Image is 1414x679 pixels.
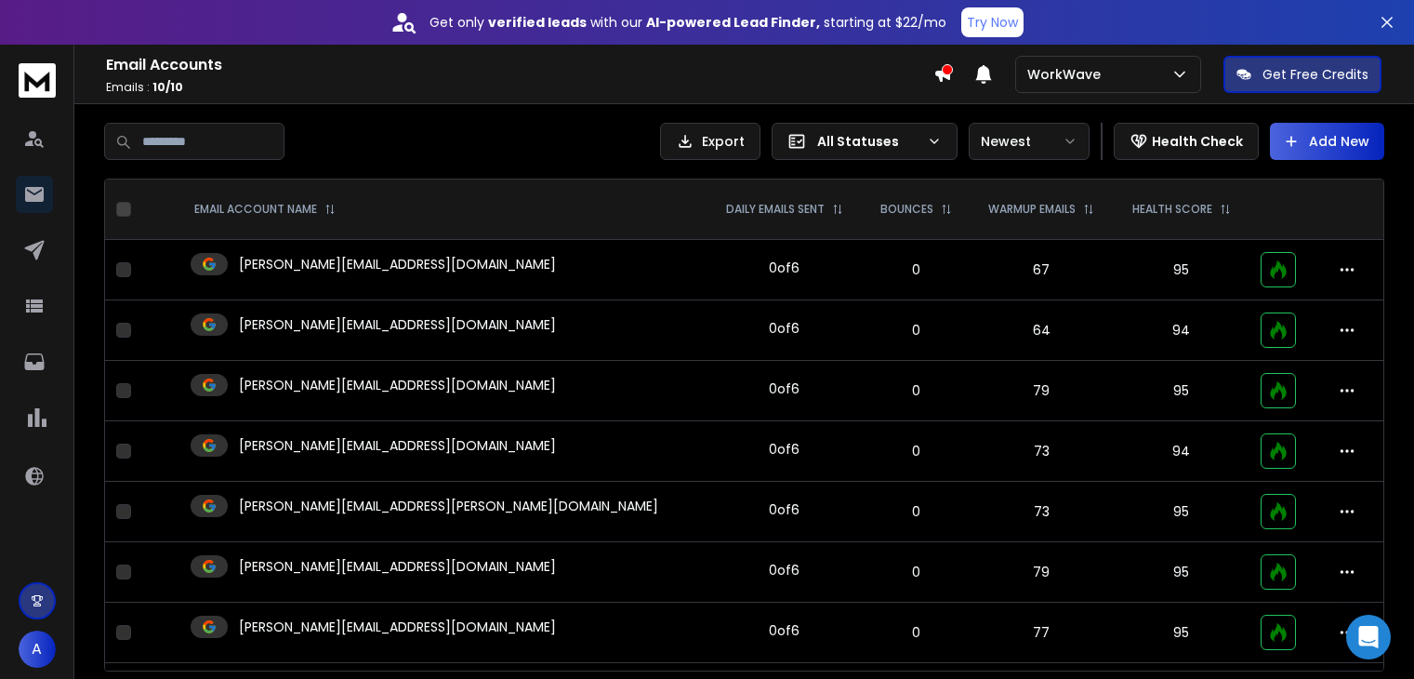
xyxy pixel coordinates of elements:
p: WorkWave [1027,65,1108,84]
button: Export [660,123,760,160]
td: 79 [970,361,1114,421]
div: EMAIL ACCOUNT NAME [194,202,336,217]
td: 64 [970,300,1114,361]
span: 10 / 10 [152,79,183,95]
td: 94 [1114,421,1249,482]
td: 73 [970,482,1114,542]
p: [PERSON_NAME][EMAIL_ADDRESS][PERSON_NAME][DOMAIN_NAME] [239,497,658,515]
td: 95 [1114,361,1249,421]
p: HEALTH SCORE [1132,202,1212,217]
p: 0 [873,321,958,339]
p: DAILY EMAILS SENT [726,202,825,217]
div: 0 of 6 [769,259,800,277]
img: logo [19,63,56,98]
p: 0 [873,623,958,642]
button: Try Now [961,7,1024,37]
p: [PERSON_NAME][EMAIL_ADDRESS][DOMAIN_NAME] [239,436,556,455]
td: 73 [970,421,1114,482]
p: [PERSON_NAME][EMAIL_ADDRESS][DOMAIN_NAME] [239,376,556,394]
button: Get Free Credits [1223,56,1381,93]
p: [PERSON_NAME][EMAIL_ADDRESS][DOMAIN_NAME] [239,557,556,576]
td: 79 [970,542,1114,603]
p: Try Now [967,13,1018,32]
td: 77 [970,603,1114,663]
strong: AI-powered Lead Finder, [646,13,820,32]
p: WARMUP EMAILS [988,202,1076,217]
h1: Email Accounts [106,54,933,76]
td: 94 [1114,300,1249,361]
p: [PERSON_NAME][EMAIL_ADDRESS][DOMAIN_NAME] [239,315,556,334]
div: 0 of 6 [769,561,800,579]
p: BOUNCES [880,202,933,217]
div: 0 of 6 [769,621,800,640]
p: [PERSON_NAME][EMAIL_ADDRESS][DOMAIN_NAME] [239,618,556,636]
button: Add New [1270,123,1384,160]
p: Get Free Credits [1262,65,1368,84]
td: 67 [970,240,1114,300]
p: [PERSON_NAME][EMAIL_ADDRESS][DOMAIN_NAME] [239,255,556,273]
div: Open Intercom Messenger [1346,615,1391,659]
div: 0 of 6 [769,440,800,459]
p: 0 [873,563,958,581]
div: 0 of 6 [769,379,800,398]
p: 0 [873,381,958,400]
p: All Statuses [817,132,919,151]
p: Emails : [106,80,933,95]
p: Get only with our starting at $22/mo [429,13,946,32]
td: 95 [1114,542,1249,603]
strong: verified leads [488,13,587,32]
td: 95 [1114,603,1249,663]
td: 95 [1114,240,1249,300]
p: 0 [873,442,958,460]
p: 0 [873,260,958,279]
button: A [19,631,56,668]
div: 0 of 6 [769,319,800,338]
button: Health Check [1114,123,1259,160]
td: 95 [1114,482,1249,542]
div: 0 of 6 [769,500,800,519]
button: Newest [969,123,1090,160]
p: 0 [873,502,958,521]
p: Health Check [1152,132,1243,151]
